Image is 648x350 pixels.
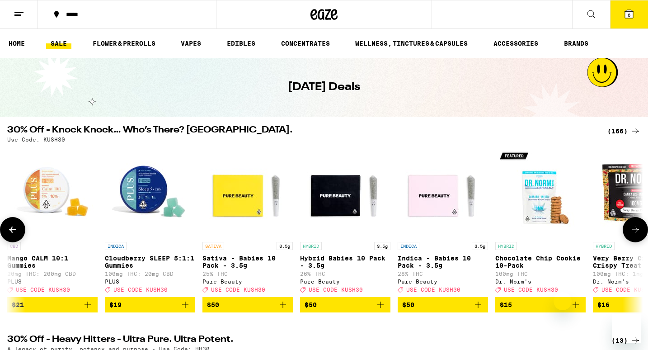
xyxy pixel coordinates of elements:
[202,147,293,297] a: Open page for Sativa - Babies 10 Pack - 3.5g from Pure Beauty
[500,301,512,308] span: $15
[402,301,414,308] span: $50
[202,242,224,250] p: SATIVA
[202,255,293,269] p: Sativa - Babies 10 Pack - 3.5g
[7,297,98,312] button: Add to bag
[202,297,293,312] button: Add to bag
[7,137,65,142] p: Use Code: KUSH30
[398,147,488,297] a: Open page for Indica - Babies 10 Pack - 3.5g from Pure Beauty
[398,147,488,237] img: Pure Beauty - Indica - Babies 10 Pack - 3.5g
[16,287,70,293] span: USE CODE KUSH30
[88,38,160,49] a: FLOWER & PREROLLS
[611,335,641,346] a: (13)
[288,80,360,95] h1: [DATE] Deals
[202,147,293,237] img: Pure Beauty - Sativa - Babies 10 Pack - 3.5g
[495,147,586,237] img: Dr. Norm's - Chocolate Chip Cookie 10-Pack
[46,38,71,49] a: SALE
[7,147,98,297] a: Open page for Mango CALM 10:1 Gummies from PLUS
[105,147,195,237] img: PLUS - Cloudberry SLEEP 5:1:1 Gummies
[351,38,472,49] a: WELLNESS, TINCTURES & CAPSULES
[300,297,390,312] button: Add to bag
[277,38,334,49] a: CONCENTRATES
[7,255,98,269] p: Mango CALM 10:1 Gummies
[105,271,195,277] p: 100mg THC: 20mg CBD
[7,242,21,250] p: CBD
[495,279,586,284] div: Dr. Norm's
[398,242,419,250] p: INDICA
[7,147,98,237] img: PLUS - Mango CALM 10:1 Gummies
[305,301,317,308] span: $50
[309,287,363,293] span: USE CODE KUSH30
[495,255,586,269] p: Chocolate Chip Cookie 10-Pack
[7,279,98,284] div: PLUS
[398,255,488,269] p: Indica - Babies 10 Pack - 3.5g
[495,297,586,312] button: Add to bag
[495,271,586,277] p: 100mg THC
[7,335,596,346] h2: 30% Off - Heavy Hitters - Ultra Pure. Ultra Potent.
[554,292,572,310] iframe: Close message
[7,126,596,137] h2: 30% Off - Knock Knock… Who’s There? [GEOGRAPHIC_DATA].
[628,12,630,18] span: 6
[593,242,615,250] p: HYBRID
[607,126,641,137] a: (166)
[109,301,122,308] span: $19
[113,287,168,293] span: USE CODE KUSH30
[207,301,219,308] span: $50
[105,255,195,269] p: Cloudberry SLEEP 5:1:1 Gummies
[472,242,488,250] p: 3.5g
[105,297,195,312] button: Add to bag
[300,271,390,277] p: 26% THC
[300,255,390,269] p: Hybrid Babies 10 Pack - 3.5g
[7,271,98,277] p: 20mg THC: 200mg CBD
[489,38,543,49] a: ACCESSORIES
[504,287,558,293] span: USE CODE KUSH30
[176,38,206,49] a: VAPES
[495,147,586,297] a: Open page for Chocolate Chip Cookie 10-Pack from Dr. Norm's
[105,279,195,284] div: PLUS
[398,279,488,284] div: Pure Beauty
[211,287,265,293] span: USE CODE KUSH30
[277,242,293,250] p: 3.5g
[4,38,29,49] a: HOME
[300,279,390,284] div: Pure Beauty
[398,271,488,277] p: 28% THC
[495,242,517,250] p: HYBRID
[406,287,460,293] span: USE CODE KUSH30
[105,147,195,297] a: Open page for Cloudberry SLEEP 5:1:1 Gummies from PLUS
[202,279,293,284] div: Pure Beauty
[300,147,390,297] a: Open page for Hybrid Babies 10 Pack - 3.5g from Pure Beauty
[12,301,24,308] span: $21
[559,38,593,49] a: BRANDS
[222,38,260,49] a: EDIBLES
[105,242,127,250] p: INDICA
[374,242,390,250] p: 3.5g
[202,271,293,277] p: 25% THC
[300,242,322,250] p: HYBRID
[610,0,648,28] button: 6
[398,297,488,312] button: Add to bag
[612,314,641,343] iframe: Button to launch messaging window
[300,147,390,237] img: Pure Beauty - Hybrid Babies 10 Pack - 3.5g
